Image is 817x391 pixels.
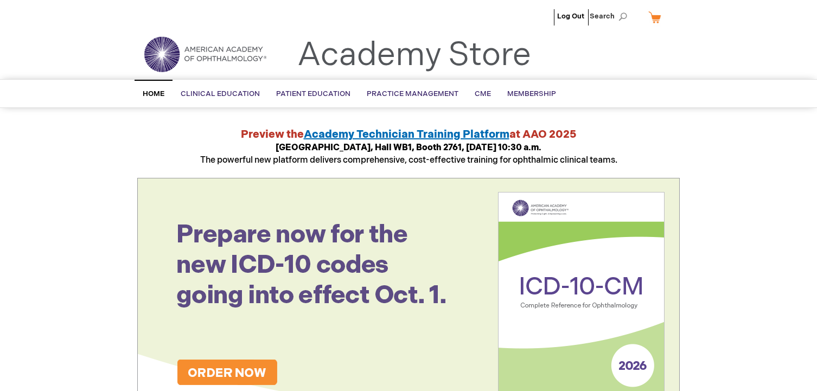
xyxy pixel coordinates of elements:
span: Membership [507,89,556,98]
a: Academy Technician Training Platform [304,128,509,141]
strong: [GEOGRAPHIC_DATA], Hall WB1, Booth 2761, [DATE] 10:30 a.m. [276,143,541,153]
a: Academy Store [297,36,531,75]
span: Practice Management [367,89,458,98]
span: CME [475,89,491,98]
span: Patient Education [276,89,350,98]
span: Clinical Education [181,89,260,98]
a: Log Out [557,12,584,21]
span: Home [143,89,164,98]
span: Search [590,5,631,27]
strong: Preview the at AAO 2025 [241,128,577,141]
span: The powerful new platform delivers comprehensive, cost-effective training for ophthalmic clinical... [200,143,617,165]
